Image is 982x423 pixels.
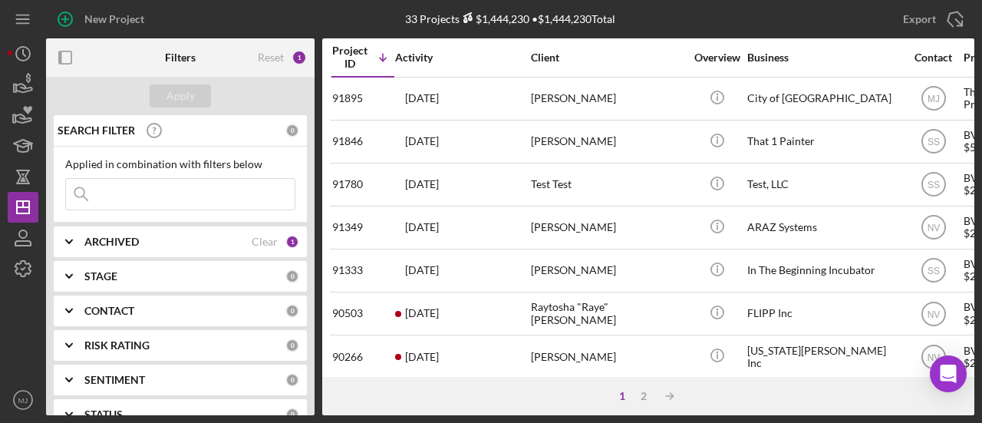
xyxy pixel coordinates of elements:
[285,124,299,137] div: 0
[460,12,529,25] div: $1,444,230
[165,51,196,64] b: Filters
[747,250,901,291] div: In The Beginning Incubator
[58,124,135,137] b: SEARCH FILTER
[927,352,940,362] text: NV
[405,12,615,25] div: 33 Projects • $1,444,230 Total
[531,336,684,377] div: [PERSON_NAME]
[405,264,439,276] time: 2025-09-22 14:24
[928,94,940,104] text: MJ
[405,92,439,104] time: 2025-09-24 15:15
[84,374,145,386] b: SENTIMENT
[332,45,367,69] div: Project ID
[405,135,439,147] time: 2025-09-23 17:44
[332,250,394,291] div: 91333
[285,408,299,421] div: 0
[747,164,901,205] div: Test, LLC
[747,51,901,64] div: Business
[531,207,684,248] div: [PERSON_NAME]
[531,51,684,64] div: Client
[611,390,633,402] div: 1
[8,385,38,415] button: MJ
[332,78,394,119] div: 91895
[292,50,307,65] div: 1
[332,293,394,334] div: 90503
[747,293,901,334] div: FLIPP Inc
[888,4,974,35] button: Export
[747,78,901,119] div: City of [GEOGRAPHIC_DATA]
[903,4,936,35] div: Export
[930,355,967,392] div: Open Intercom Messenger
[258,51,284,64] div: Reset
[927,309,940,319] text: NV
[285,269,299,283] div: 0
[531,78,684,119] div: [PERSON_NAME]
[927,137,939,147] text: SS
[65,158,295,170] div: Applied in combination with filters below
[46,4,160,35] button: New Project
[84,236,139,248] b: ARCHIVED
[285,373,299,387] div: 0
[84,305,134,317] b: CONTACT
[405,307,439,319] time: 2025-09-28 23:13
[18,396,28,405] text: MJ
[927,266,939,276] text: SS
[166,84,195,107] div: Apply
[747,207,901,248] div: ARAZ Systems
[84,270,117,283] b: STAGE
[531,250,684,291] div: [PERSON_NAME]
[531,121,684,162] div: [PERSON_NAME]
[927,223,940,233] text: NV
[285,304,299,318] div: 0
[405,178,439,190] time: 2025-09-22 13:45
[84,4,144,35] div: New Project
[332,207,394,248] div: 91349
[747,121,901,162] div: That 1 Painter
[395,51,529,64] div: Activity
[633,390,654,402] div: 2
[747,336,901,377] div: [US_STATE][PERSON_NAME] Inc
[405,221,439,233] time: 2025-09-11 19:28
[688,51,746,64] div: Overview
[531,293,684,334] div: Raytosha "Raye" [PERSON_NAME]
[150,84,211,107] button: Apply
[405,351,439,363] time: 2025-09-23 20:44
[285,235,299,249] div: 1
[84,408,123,421] b: STATUS
[332,164,394,205] div: 91780
[285,339,299,352] div: 0
[84,339,150,352] b: RISK RATING
[332,336,394,377] div: 90266
[905,51,962,64] div: Contact
[332,121,394,162] div: 91846
[252,236,278,248] div: Clear
[927,180,939,190] text: SS
[531,164,684,205] div: Test Test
